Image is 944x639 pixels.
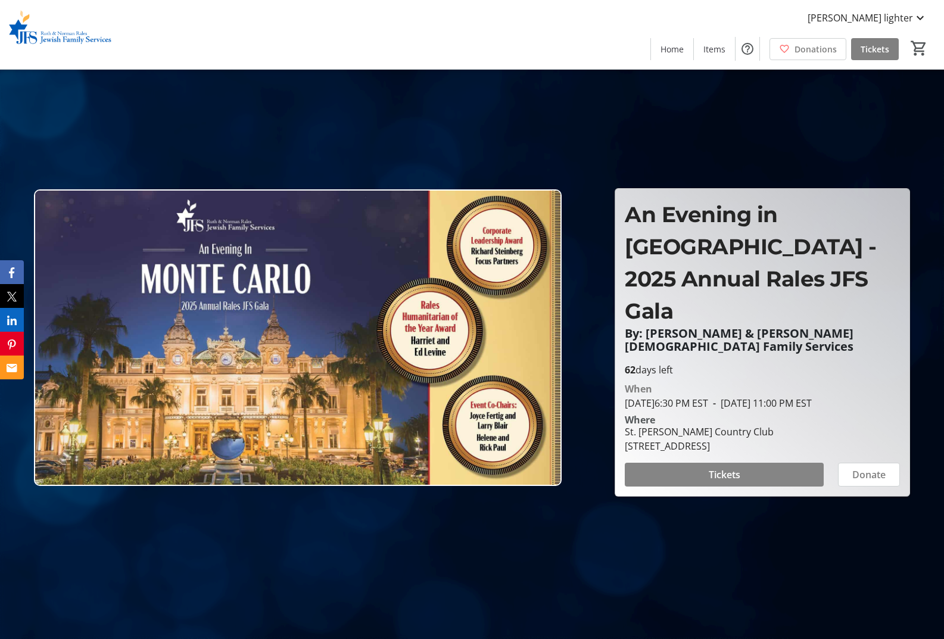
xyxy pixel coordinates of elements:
a: Donations [769,38,846,60]
a: Items [694,38,735,60]
p: By: [PERSON_NAME] & [PERSON_NAME] [DEMOGRAPHIC_DATA] Family Services [625,327,900,353]
button: [PERSON_NAME] lighter [798,8,937,27]
a: Tickets [851,38,899,60]
img: Campaign CTA Media Photo [34,189,562,487]
div: When [625,382,652,396]
span: Items [703,43,725,55]
span: Tickets [861,43,889,55]
span: Donate [852,467,886,482]
div: Where [625,415,655,425]
span: [DATE] 6:30 PM EST [625,397,708,410]
div: St. [PERSON_NAME] Country Club [625,425,774,439]
button: Cart [908,38,930,59]
span: [DATE] 11:00 PM EST [708,397,812,410]
span: - [708,397,721,410]
p: days left [625,363,900,377]
span: [PERSON_NAME] lighter [808,11,913,25]
span: 2025 Annual Rales JFS Gala [625,266,868,324]
span: Home [661,43,684,55]
button: Tickets [625,463,824,487]
button: Donate [838,463,900,487]
span: Donations [795,43,837,55]
span: An Evening in [GEOGRAPHIC_DATA] - [625,201,877,260]
button: Help [736,37,759,61]
span: Tickets [709,467,740,482]
div: [STREET_ADDRESS] [625,439,774,453]
a: Home [651,38,693,60]
img: Ruth & Norman Rales Jewish Family Services's Logo [7,5,113,64]
span: 62 [625,363,635,376]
